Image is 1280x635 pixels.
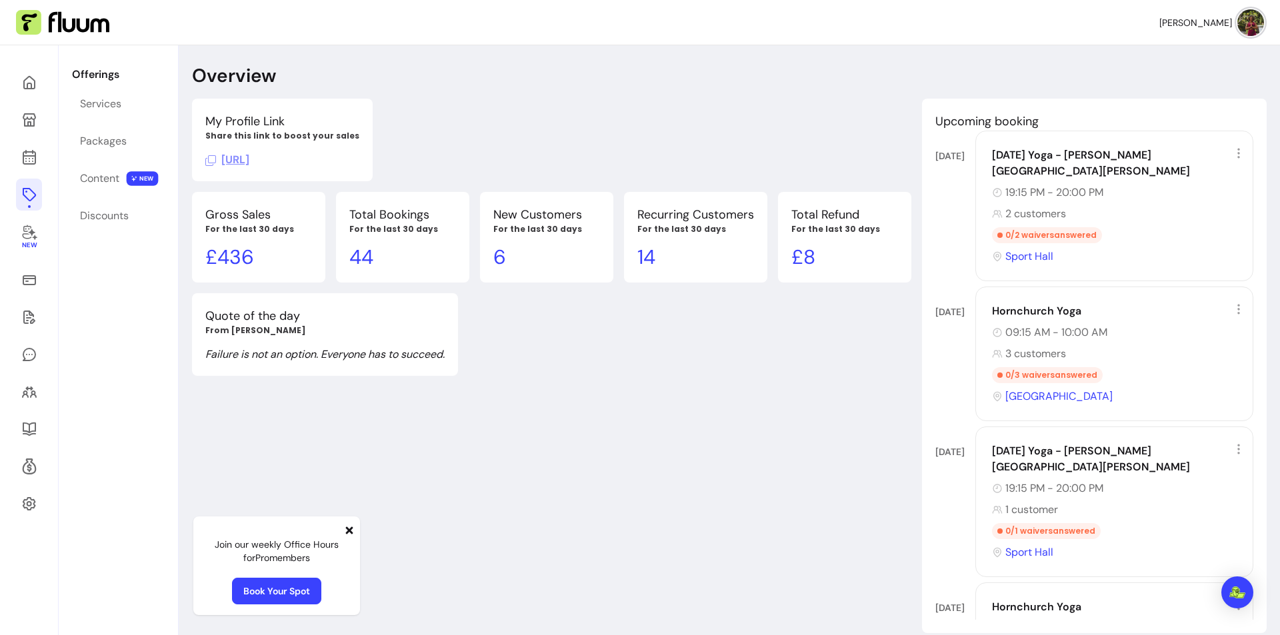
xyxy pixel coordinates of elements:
div: Packages [80,133,127,149]
p: From [PERSON_NAME] [205,325,445,336]
div: [DATE] [935,445,975,458]
div: Open Intercom Messenger [1221,576,1253,608]
a: Services [72,88,164,120]
p: Total Refund [791,205,898,224]
button: avatar[PERSON_NAME] [1159,9,1264,36]
div: 0 / 1 waivers answered [992,523,1101,539]
p: Total Bookings [349,205,456,224]
div: 19:15 PM - 20:00 PM [992,480,1245,496]
a: Waivers [16,301,42,333]
a: Content NEW [72,163,164,195]
p: Join our weekly Office Hours for Pro members [204,538,349,564]
div: 09:15 AM - 10:00 AM [992,324,1245,340]
img: Fluum Logo [16,10,109,35]
a: My Page [16,104,42,136]
img: avatar [1237,9,1264,36]
p: For the last 30 days [493,224,600,235]
p: Recurring Customers [637,205,754,224]
div: [DATE] Yoga - [PERSON_NAME][GEOGRAPHIC_DATA][PERSON_NAME] [992,443,1245,475]
p: Share this link to boost your sales [205,131,359,141]
p: Failure is not an option. Everyone has to succeed. [205,346,445,362]
a: Offerings [16,179,42,211]
span: Sport Hall [1005,544,1053,560]
div: Discounts [80,208,129,224]
a: Discounts [72,200,164,232]
a: My Messages [16,338,42,370]
a: Book Your Spot [232,578,321,604]
a: Sales [16,264,42,296]
div: [DATE] [935,601,975,614]
div: [DATE] [935,149,975,163]
div: Hornchurch Yoga [992,303,1245,319]
p: £ 8 [791,245,898,269]
div: 19:15 PM - 20:00 PM [992,185,1245,201]
p: New Customers [493,205,600,224]
a: Settings [16,488,42,520]
p: For the last 30 days [637,224,754,235]
p: Quote of the day [205,307,445,325]
p: 6 [493,245,600,269]
a: Refer & Earn [16,450,42,482]
p: Gross Sales [205,205,312,224]
span: NEW [127,171,159,186]
a: New [16,216,42,259]
div: 3 customers [992,346,1245,362]
p: £ 436 [205,245,312,269]
span: Sport Hall [1005,249,1053,265]
div: 0 / 2 waivers answered [992,227,1102,243]
p: Upcoming booking [935,112,1253,131]
div: Content [80,171,119,187]
div: Hornchurch Yoga [992,599,1245,615]
a: Home [16,67,42,99]
div: [DATE] Yoga - [PERSON_NAME][GEOGRAPHIC_DATA][PERSON_NAME] [992,147,1245,179]
a: Calendar [16,141,42,173]
p: My Profile Link [205,112,359,131]
span: [GEOGRAPHIC_DATA] [1005,388,1113,404]
p: For the last 30 days [349,224,456,235]
p: For the last 30 days [791,224,898,235]
div: [DATE] [935,305,975,318]
p: For the last 30 days [205,224,312,235]
p: Overview [192,64,276,88]
div: 0 / 3 waivers answered [992,367,1103,383]
p: Offerings [72,67,164,83]
span: [PERSON_NAME] [1159,16,1232,29]
a: Resources [16,413,42,445]
p: 14 [637,245,754,269]
span: New [21,241,36,250]
div: 1 customer [992,502,1245,518]
p: 44 [349,245,456,269]
span: Click to copy [205,153,249,167]
div: Services [80,96,121,112]
div: 2 customers [992,206,1245,222]
a: Clients [16,376,42,408]
a: Packages [72,125,164,157]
